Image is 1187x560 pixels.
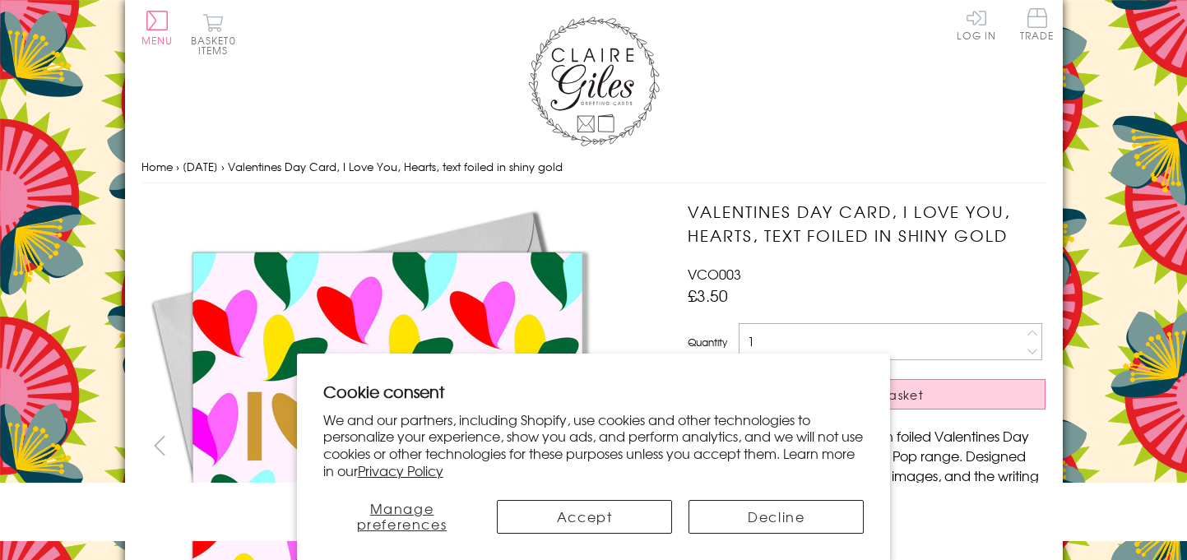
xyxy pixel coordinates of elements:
span: VCO003 [688,264,741,284]
span: › [176,159,179,174]
button: Menu [141,11,174,45]
button: Basket0 items [191,13,236,55]
a: Log In [957,8,996,40]
a: Home [141,159,173,174]
button: Accept [497,500,672,534]
button: Manage preferences [323,500,480,534]
span: £3.50 [688,284,728,307]
label: Quantity [688,335,727,349]
p: We and our partners, including Shopify, use cookies and other technologies to personalize your ex... [323,411,865,479]
span: Valentines Day Card, I Love You, Hearts, text foiled in shiny gold [228,159,563,174]
img: Claire Giles Greetings Cards [528,16,660,146]
span: Menu [141,33,174,48]
button: Decline [689,500,864,534]
span: › [221,159,225,174]
h2: Cookie consent [323,380,865,403]
nav: breadcrumbs [141,150,1046,184]
button: prev [141,427,179,464]
a: [DATE] [183,159,218,174]
span: Trade [1020,8,1055,40]
a: Trade [1020,8,1055,44]
h1: Valentines Day Card, I Love You, Hearts, text foiled in shiny gold [688,200,1046,248]
a: Privacy Policy [358,460,443,480]
span: Manage preferences [357,498,447,534]
span: 0 items [198,33,236,58]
